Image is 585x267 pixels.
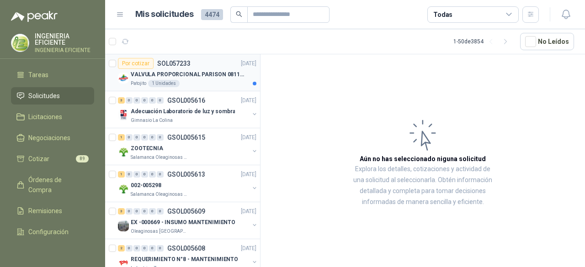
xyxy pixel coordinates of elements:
a: Manuales y ayuda [11,244,94,262]
div: 0 [141,245,148,251]
div: 3 [118,208,125,215]
h1: Mis solicitudes [135,8,194,21]
a: Órdenes de Compra [11,171,94,199]
p: Salamanca Oleaginosas SAS [131,154,188,161]
div: 0 [126,134,133,141]
img: Logo peakr [11,11,58,22]
div: 0 [157,134,164,141]
div: 0 [133,245,140,251]
div: 0 [126,171,133,178]
p: INGENIERIA EFICIENTE [35,33,94,46]
span: search [236,11,242,17]
img: Company Logo [118,110,129,120]
p: [DATE] [241,244,256,253]
p: ZOOTECNIA [131,144,163,153]
img: Company Logo [118,183,129,194]
div: 0 [126,97,133,104]
p: [DATE] [241,133,256,142]
div: 0 [141,208,148,215]
p: Oleaginosas [GEOGRAPHIC_DATA][PERSON_NAME] [131,228,188,235]
a: 1 0 0 0 0 0 GSOL005615[DATE] Company LogoZOOTECNIASalamanca Oleaginosas SAS [118,132,258,161]
p: EX -000669 - INSUMO MANTENIMIENTO [131,218,235,227]
div: 2 [118,245,125,251]
div: 0 [141,134,148,141]
p: GSOL005609 [167,208,205,215]
div: 0 [149,134,156,141]
p: [DATE] [241,59,256,68]
p: [DATE] [241,96,256,105]
p: VALVULA PROPORCIONAL PARISON 0811404612 / 4WRPEH6C4 REXROTH [131,70,245,79]
div: 0 [149,208,156,215]
p: Salamanca Oleaginosas SAS [131,191,188,198]
a: 3 0 0 0 0 0 GSOL005616[DATE] Company LogoAdecuación Laboratorio de luz y sombraGimnasio La Colina [118,95,258,124]
a: 1 0 0 0 0 0 GSOL005613[DATE] Company Logo002-005298Salamanca Oleaginosas SAS [118,169,258,198]
span: Licitaciones [28,112,62,122]
p: GSOL005613 [167,171,205,178]
div: Todas [433,10,452,20]
p: Gimnasio La Colina [131,117,173,124]
div: 1 [118,134,125,141]
div: 3 [118,97,125,104]
div: 1 [118,171,125,178]
span: Remisiones [28,206,62,216]
button: No Leídos [520,33,574,50]
a: Tareas [11,66,94,84]
p: Patojito [131,80,146,87]
p: Explora los detalles, cotizaciones y actividad de una solicitud al seleccionarla. Obtén informaci... [352,164,494,208]
img: Company Logo [118,220,129,231]
div: 0 [133,171,140,178]
a: Negociaciones [11,129,94,147]
div: 1 - 50 de 3854 [453,34,513,49]
span: 4474 [201,9,223,20]
span: Cotizar [28,154,49,164]
a: Licitaciones [11,108,94,126]
a: 3 0 0 0 0 0 GSOL005609[DATE] Company LogoEX -000669 - INSUMO MANTENIMIENTOOleaginosas [GEOGRAPHIC... [118,206,258,235]
p: 002-005298 [131,181,161,190]
a: Por cotizarSOL057233[DATE] Company LogoVALVULA PROPORCIONAL PARISON 0811404612 / 4WRPEH6C4 REXROT... [105,54,260,91]
a: Cotizar89 [11,150,94,168]
a: Configuración [11,223,94,241]
div: 0 [149,97,156,104]
img: Company Logo [11,34,29,52]
div: 0 [126,208,133,215]
span: Negociaciones [28,133,70,143]
span: Configuración [28,227,69,237]
p: [DATE] [241,170,256,179]
div: 0 [133,97,140,104]
span: Solicitudes [28,91,60,101]
div: 0 [133,134,140,141]
div: 0 [157,171,164,178]
p: GSOL005615 [167,134,205,141]
p: Adecuación Laboratorio de luz y sombra [131,107,235,116]
h3: Aún no has seleccionado niguna solicitud [360,154,486,164]
div: 0 [126,245,133,251]
div: 0 [157,97,164,104]
p: SOL057233 [157,60,191,67]
p: GSOL005616 [167,97,205,104]
div: 0 [141,171,148,178]
p: GSOL005608 [167,245,205,251]
img: Company Logo [118,73,129,84]
div: 0 [149,171,156,178]
div: 0 [157,208,164,215]
div: 1 Unidades [148,80,180,87]
div: 0 [157,245,164,251]
a: Solicitudes [11,87,94,105]
div: 0 [141,97,148,104]
div: 0 [133,208,140,215]
p: REQUERIMIENTO N°8 - MANTENIMIENTO [131,255,238,264]
p: INGENIERIA EFICIENTE [35,47,94,53]
p: [DATE] [241,207,256,216]
div: Por cotizar [118,58,154,69]
span: Órdenes de Compra [28,175,85,195]
span: 89 [76,155,89,162]
img: Company Logo [118,147,129,157]
span: Tareas [28,70,48,80]
div: 0 [149,245,156,251]
a: Remisiones [11,202,94,220]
